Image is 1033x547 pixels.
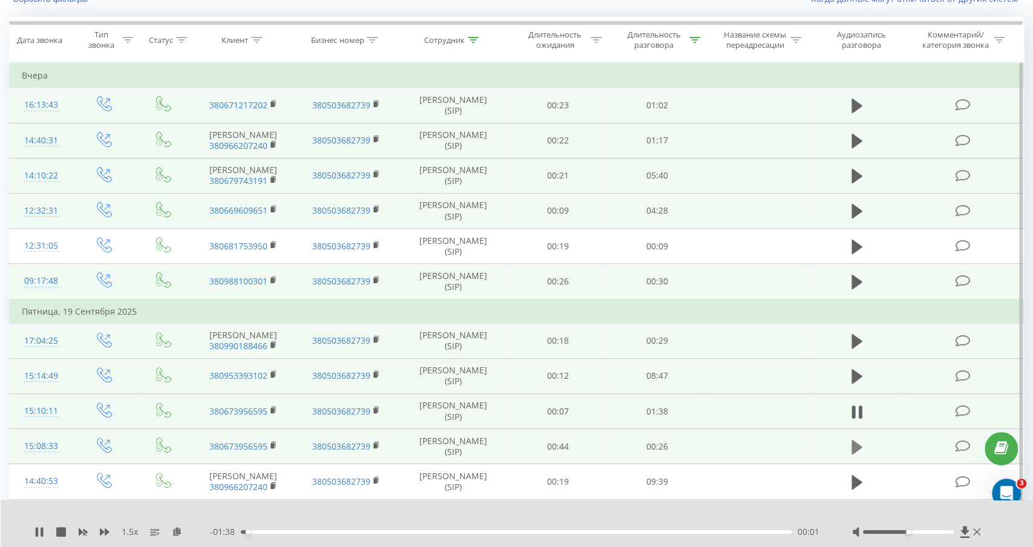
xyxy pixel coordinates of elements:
[312,405,370,417] a: 380503682739
[209,140,267,151] a: 380966207240
[608,158,707,193] td: 05:40
[22,93,61,117] div: 16:13:43
[398,264,508,300] td: [PERSON_NAME] (SIP)
[246,529,251,534] div: Accessibility label
[311,35,364,45] div: Бизнес номер
[17,35,62,45] div: Дата звонка
[312,240,370,252] a: 380503682739
[508,323,608,358] td: 00:18
[209,405,267,417] a: 380673956595
[608,123,707,158] td: 01:17
[149,35,173,45] div: Статус
[621,30,686,50] div: Длительность разговора
[398,158,508,193] td: [PERSON_NAME] (SIP)
[508,158,608,193] td: 00:21
[906,529,911,534] div: Accessibility label
[22,434,61,458] div: 15:08:33
[312,476,370,487] a: 380503682739
[608,264,707,300] td: 00:30
[398,499,508,534] td: [PERSON_NAME] (SIP)
[508,358,608,393] td: 00:12
[209,441,267,452] a: 380673956595
[523,30,588,50] div: Длительность ожидания
[22,269,61,293] div: 09:17:48
[608,358,707,393] td: 08:47
[312,441,370,452] a: 380503682739
[398,394,508,429] td: [PERSON_NAME] (SIP)
[10,64,1024,88] td: Вчера
[22,364,61,388] div: 15:14:49
[312,275,370,287] a: 380503682739
[209,275,267,287] a: 380988100301
[608,429,707,464] td: 00:26
[209,481,267,493] a: 380966207240
[508,464,608,499] td: 00:19
[210,526,241,538] span: - 01:38
[84,30,119,50] div: Тип звонка
[209,175,267,186] a: 380679743191
[992,479,1021,508] iframe: Intercom live chat
[608,394,707,429] td: 01:38
[508,193,608,228] td: 00:09
[398,88,508,123] td: [PERSON_NAME] (SIP)
[398,429,508,464] td: [PERSON_NAME] (SIP)
[22,470,61,493] div: 14:40:53
[608,464,707,499] td: 09:39
[508,429,608,464] td: 00:44
[608,88,707,123] td: 01:02
[22,129,61,152] div: 14:40:31
[398,464,508,499] td: [PERSON_NAME] (SIP)
[192,464,295,499] td: [PERSON_NAME]
[398,229,508,264] td: [PERSON_NAME] (SIP)
[398,193,508,228] td: [PERSON_NAME] (SIP)
[508,264,608,300] td: 00:26
[1017,479,1026,488] span: 3
[608,193,707,228] td: 04:28
[192,323,295,358] td: [PERSON_NAME]
[209,99,267,111] a: 380671217202
[312,99,370,111] a: 380503682739
[209,240,267,252] a: 380681753950
[608,323,707,358] td: 00:29
[22,164,61,188] div: 14:10:22
[608,499,707,534] td: 32:38
[398,358,508,393] td: [PERSON_NAME] (SIP)
[192,123,295,158] td: [PERSON_NAME]
[22,399,61,423] div: 15:10:11
[398,123,508,158] td: [PERSON_NAME] (SIP)
[723,30,787,50] div: Название схемы переадресации
[822,30,900,50] div: Аудиозапись разговора
[192,158,295,193] td: [PERSON_NAME]
[508,499,608,534] td: 00:13
[122,526,138,538] span: 1.5 x
[312,370,370,381] a: 380503682739
[209,205,267,216] a: 380669609651
[22,199,61,223] div: 12:32:31
[798,526,819,538] span: 00:01
[508,88,608,123] td: 00:23
[508,394,608,429] td: 00:07
[508,229,608,264] td: 00:19
[22,329,61,353] div: 17:04:25
[221,35,248,45] div: Клиент
[312,169,370,181] a: 380503682739
[209,340,267,352] a: 380990188466
[312,134,370,146] a: 380503682739
[608,229,707,264] td: 00:09
[398,323,508,358] td: [PERSON_NAME] (SIP)
[508,123,608,158] td: 00:22
[312,335,370,346] a: 380503682739
[312,205,370,216] a: 380503682739
[22,234,61,258] div: 12:31:05
[424,35,465,45] div: Сотрудник
[209,370,267,381] a: 380953393102
[10,300,1024,324] td: Пятница, 19 Сентября 2025
[920,30,991,50] div: Комментарий/категория звонка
